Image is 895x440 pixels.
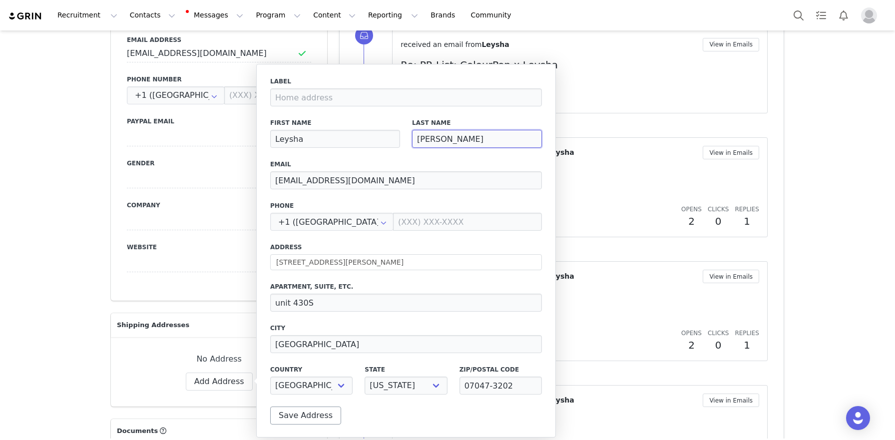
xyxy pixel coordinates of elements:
p: PR List: ColourPop x Leysha [401,165,759,180]
span: Opens [681,206,702,213]
h2: 1 [735,338,759,353]
span: Leysha [481,40,509,48]
input: (XXX) XXX-XXXX [224,86,311,104]
input: Email [270,171,542,189]
p: Re: PR List: ColourPop x Leysha [401,57,759,72]
h2: 0 [708,214,729,229]
button: Messages [182,4,249,26]
label: Country [270,365,353,374]
span: Clicks [708,330,729,337]
button: View in Emails [703,146,759,159]
button: Notifications [833,4,855,26]
div: No Address [127,353,311,365]
label: Company [127,201,311,210]
button: Reporting [362,4,424,26]
p: PR List: ColourPop x Leysha [401,413,759,428]
span: Documents [117,426,158,436]
span: Clicks [708,206,729,213]
input: Home address [270,88,542,106]
label: State [365,365,447,374]
label: Gender [127,159,311,168]
label: Zip/Postal Code [459,365,542,374]
label: Address [270,243,542,252]
span: Opens [681,330,702,337]
button: View in Emails [703,394,759,407]
button: View in Emails [703,270,759,283]
label: Phone [270,201,542,210]
input: Zip/Postal code [459,377,542,395]
span: received an email from [401,40,481,48]
button: Program [250,4,307,26]
input: Email Address [127,44,311,62]
img: placeholder-profile.jpg [861,7,877,23]
button: Recruitment [51,4,123,26]
button: Content [307,4,362,26]
span: Replies [735,206,759,213]
input: (XXX) XXX-XXXX [393,213,542,231]
div: United States [270,213,394,231]
label: Paypal Email [127,117,311,126]
label: Apartment, suite, etc. [270,282,542,291]
label: Website [127,243,311,252]
p: PR List: ColourPop x Leysha [401,289,759,304]
h2: 1 [735,214,759,229]
input: City [270,335,542,353]
label: Phone Number [127,75,311,84]
h2: 0 [708,338,729,353]
button: View in Emails [703,38,759,51]
input: Last Name [412,130,542,148]
div: United States [127,86,225,104]
button: Add Address [186,373,253,391]
span: Replies [735,330,759,337]
a: Tasks [810,4,832,26]
button: Profile [855,7,887,23]
a: Community [465,4,522,26]
div: Open Intercom Messenger [846,406,870,430]
button: Save Address [270,407,341,425]
label: First Name [270,118,400,127]
input: Apartment, suite, etc. (optional) [270,294,542,312]
label: Email [270,160,542,169]
label: Email Address [127,35,311,44]
h2: 2 [681,214,702,229]
button: Contacts [124,4,181,26]
label: City [270,324,542,333]
label: Last Name [412,118,542,127]
span: Leysha [546,396,574,404]
input: Country [127,86,225,104]
body: Rich Text Area. Press ALT-0 for help. [8,8,410,19]
input: Country [270,213,394,231]
button: Search [788,4,810,26]
h2: 2 [681,338,702,353]
input: Address [270,254,542,270]
a: Brands [425,4,464,26]
input: First Name [270,130,400,148]
span: Shipping Addresses [117,320,189,330]
img: grin logo [8,11,43,21]
span: Leysha [546,148,574,156]
span: Leysha [546,272,574,280]
label: Label [270,77,542,86]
